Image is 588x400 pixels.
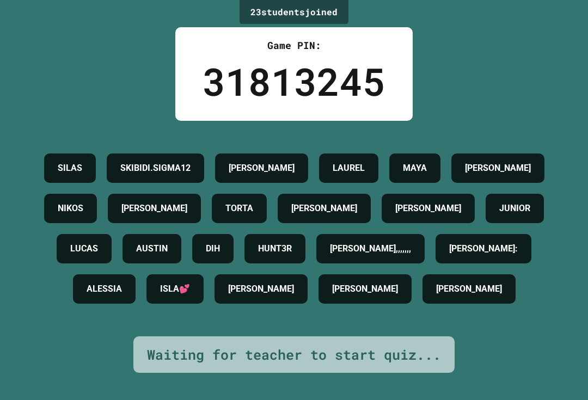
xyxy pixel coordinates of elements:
h4: [PERSON_NAME] [395,202,461,215]
div: 31813245 [203,53,385,110]
h4: [PERSON_NAME] [465,162,531,175]
h4: [PERSON_NAME] [229,162,295,175]
h4: LAUREL [333,162,365,175]
h4: [PERSON_NAME],,,,,,, [330,242,411,255]
h4: AUSTIN [136,242,168,255]
h4: DIH [206,242,220,255]
h4: ALESSIA [87,282,122,296]
h4: [PERSON_NAME] [228,282,294,296]
h4: HUNT3R [258,242,292,255]
h4: [PERSON_NAME]: [449,242,518,255]
h4: [PERSON_NAME] [436,282,502,296]
h4: LUCAS [70,242,98,255]
h4: [PERSON_NAME] [332,282,398,296]
div: Waiting for teacher to start quiz... [147,344,441,365]
h4: SILAS [58,162,82,175]
h4: JUNIOR [499,202,530,215]
div: Game PIN: [203,38,385,53]
h4: TORTA [225,202,253,215]
h4: ISLA💕 [160,282,190,296]
h4: NIKOS [58,202,83,215]
h4: SKIBIDI.SIGMA12 [120,162,191,175]
h4: [PERSON_NAME] [291,202,357,215]
h4: [PERSON_NAME] [121,202,187,215]
h4: MAYA [403,162,427,175]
